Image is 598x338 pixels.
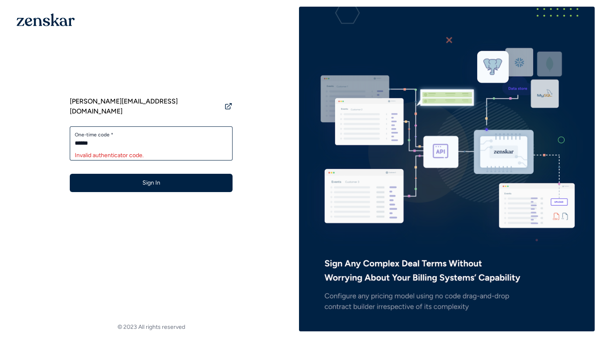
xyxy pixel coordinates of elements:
footer: © 2023 All rights reserved [3,323,299,331]
img: 1OGAJ2xQqyY4LXKgY66KYq0eOWRCkrZdAb3gUhuVAqdWPZE9SRJmCz+oDMSn4zDLXe31Ii730ItAGKgCKgCCgCikA4Av8PJUP... [17,13,75,26]
div: Invalid authenticator code. [75,151,228,160]
label: One-time code * [75,131,228,138]
span: [PERSON_NAME][EMAIL_ADDRESS][DOMAIN_NAME] [70,96,221,116]
button: Sign In [70,174,233,192]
